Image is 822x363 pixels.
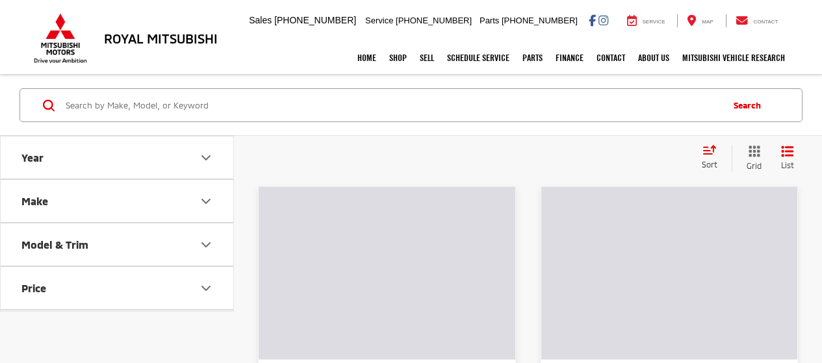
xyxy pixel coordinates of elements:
[480,16,499,25] span: Parts
[21,238,88,251] div: Model & Trim
[702,160,717,169] span: Sort
[702,19,713,25] span: Map
[732,145,771,171] button: Grid View
[516,42,549,74] a: Parts: Opens in a new tab
[274,15,356,25] span: [PHONE_NUMBER]
[198,237,214,253] div: Model & Trim
[598,15,608,25] a: Instagram: Click to visit our Instagram page
[1,223,235,266] button: Model & TrimModel & Trim
[549,42,590,74] a: Finance
[589,15,596,25] a: Facebook: Click to visit our Facebook page
[413,42,441,74] a: Sell
[441,42,516,74] a: Schedule Service: Opens in a new tab
[351,42,383,74] a: Home
[726,14,788,27] a: Contact
[365,16,393,25] span: Service
[249,15,272,25] span: Sales
[1,267,235,309] button: PricePrice
[502,16,578,25] span: [PHONE_NUMBER]
[21,151,44,164] div: Year
[643,19,665,25] span: Service
[64,90,721,121] input: Search by Make, Model, or Keyword
[676,42,791,74] a: Mitsubishi Vehicle Research
[198,194,214,209] div: Make
[383,42,413,74] a: Shop
[781,160,794,171] span: List
[590,42,632,74] a: Contact
[396,16,472,25] span: [PHONE_NUMBER]
[1,180,235,222] button: MakeMake
[1,136,235,179] button: YearYear
[198,281,214,296] div: Price
[31,13,90,64] img: Mitsubishi
[695,145,732,171] button: Select sort value
[771,145,804,171] button: List View
[617,14,675,27] a: Service
[21,282,46,294] div: Price
[21,195,48,207] div: Make
[104,31,218,45] h3: Royal Mitsubishi
[721,89,780,121] button: Search
[198,150,214,166] div: Year
[1,310,235,353] button: Mileage
[753,19,778,25] span: Contact
[747,160,762,171] span: Grid
[677,14,723,27] a: Map
[632,42,676,74] a: About Us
